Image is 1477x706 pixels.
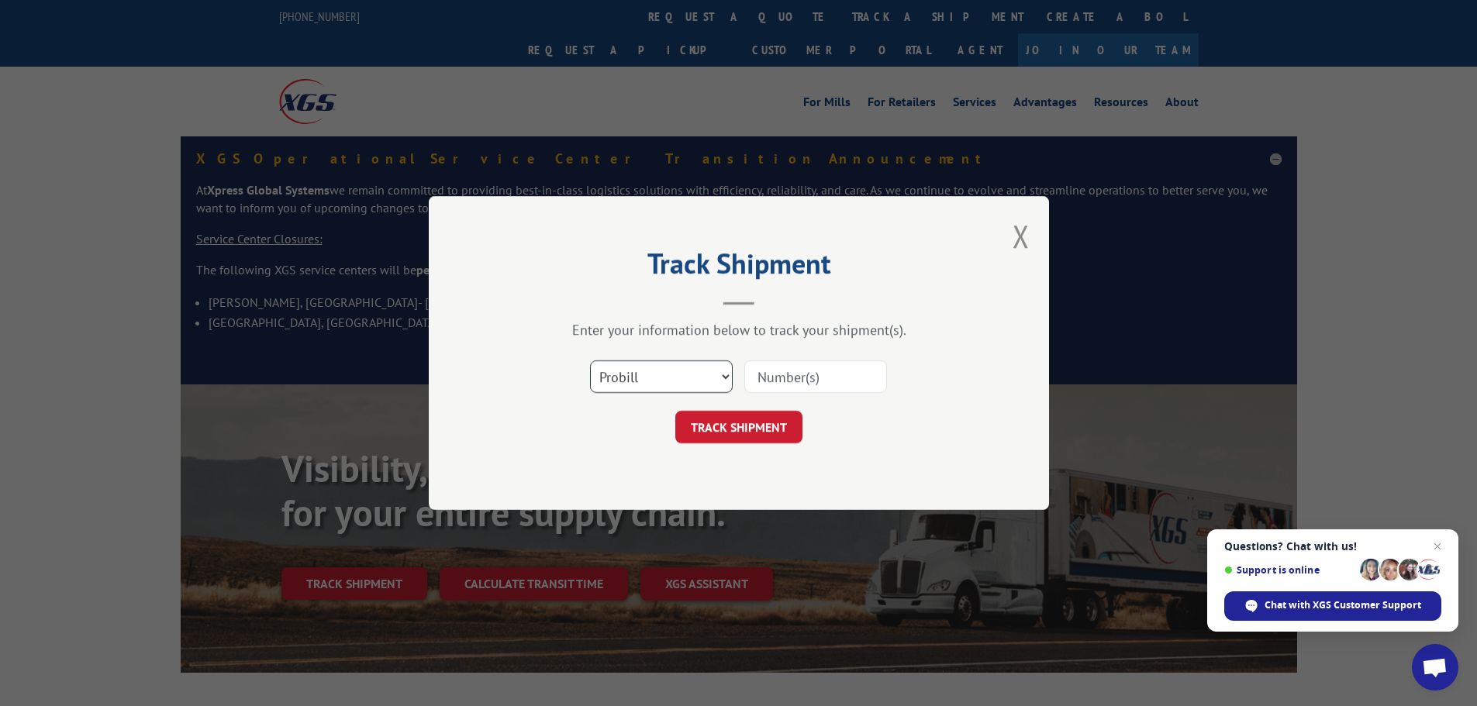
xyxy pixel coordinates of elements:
[1013,215,1030,257] button: Close modal
[1265,598,1421,612] span: Chat with XGS Customer Support
[1224,591,1441,621] span: Chat with XGS Customer Support
[506,321,971,339] div: Enter your information below to track your shipment(s).
[506,253,971,282] h2: Track Shipment
[1412,644,1458,691] a: Open chat
[1224,540,1441,553] span: Questions? Chat with us!
[744,360,887,393] input: Number(s)
[675,411,802,443] button: TRACK SHIPMENT
[1224,564,1354,576] span: Support is online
